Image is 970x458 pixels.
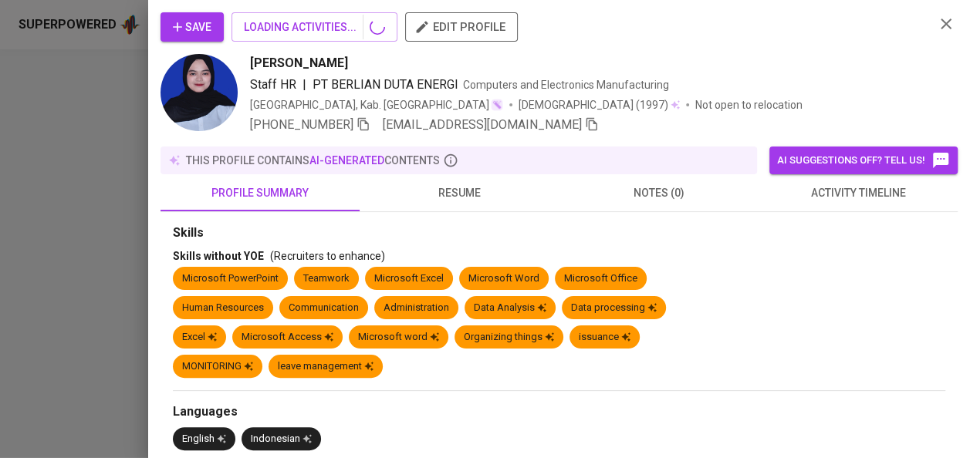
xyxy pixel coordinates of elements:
span: AI-generated [309,154,384,167]
span: activity timeline [768,184,948,203]
span: [DEMOGRAPHIC_DATA] [519,97,636,113]
div: Human Resources [182,301,264,315]
div: Skills [173,224,945,242]
div: Administration [384,301,449,315]
div: Data Analysis [474,301,546,315]
div: MONITORING [182,359,253,374]
span: edit profile [417,17,505,37]
span: Computers and Electronics Manufacturing [463,79,669,91]
span: [PERSON_NAME] [250,54,348,72]
button: edit profile [405,12,518,42]
span: LOADING ACTIVITIES... [244,18,385,37]
div: Microsoft word [358,330,439,345]
span: Skills without YOE [173,250,264,262]
div: Microsoft Excel [374,271,444,286]
div: leave management [278,359,373,374]
div: issuance [579,330,630,345]
span: profile summary [170,184,350,203]
div: [GEOGRAPHIC_DATA], Kab. [GEOGRAPHIC_DATA] [250,97,503,113]
div: Microsoft Word [468,271,539,286]
button: LOADING ACTIVITIES... [232,12,397,42]
p: Not open to relocation [695,97,803,113]
span: [EMAIL_ADDRESS][DOMAIN_NAME] [383,117,582,132]
button: Save [161,12,224,42]
div: Teamwork [303,271,350,286]
span: AI suggestions off? Tell us! [777,151,950,170]
div: Languages [173,403,945,421]
div: Excel [182,330,217,345]
span: (Recruiters to enhance) [270,250,385,262]
div: (1997) [519,97,680,113]
a: edit profile [405,20,518,32]
p: this profile contains contents [186,153,440,168]
div: Data processing [571,301,657,315]
div: Communication [289,301,359,315]
div: Microsoft Office [564,271,637,286]
div: Microsoft Access [242,330,333,345]
span: Save [173,18,211,37]
span: [PHONE_NUMBER] [250,117,353,132]
img: 837ee5e5030b966460b1c268fd7341a6.jpg [161,54,238,131]
span: Staff HR [250,77,296,92]
span: notes (0) [569,184,749,203]
span: | [302,76,306,94]
div: English [182,432,226,446]
button: AI suggestions off? Tell us! [769,146,958,174]
div: Organizing things [464,330,554,345]
img: magic_wand.svg [491,99,503,111]
span: resume [369,184,549,203]
div: Microsoft PowerPoint [182,271,279,286]
div: Indonesian [251,432,312,446]
span: PT BERLIAN DUTA ENERGI [313,77,458,92]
